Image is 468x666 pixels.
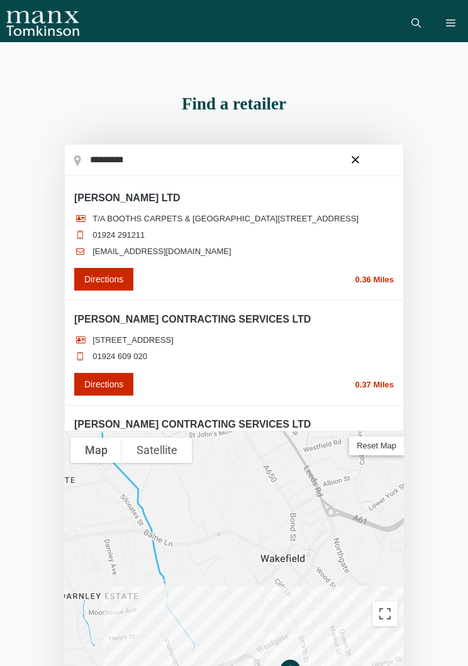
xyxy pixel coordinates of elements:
[74,373,133,396] a: Directions
[399,4,433,42] a: Open Search Bar
[74,189,394,208] h3: [PERSON_NAME] LTD
[349,436,404,455] span: Reset Map
[355,380,394,390] span: 0.37 Miles
[92,214,359,224] span: T/A BOOTHS CARPETS & [GEOGRAPHIC_DATA][STREET_ADDRESS]
[355,275,394,285] span: 0.36 Miles
[74,415,394,434] h3: [PERSON_NAME] CONTRACTING SERVICES LTD
[372,601,398,626] button: Toggle fullscreen view
[92,352,147,362] a: 01924 609 020
[92,247,231,257] a: [EMAIL_ADDRESS][DOMAIN_NAME]
[122,438,192,463] button: Show satellite imagery
[270,538,296,563] div: Your Current Location
[92,230,145,240] a: 01924 291211
[70,438,122,463] button: Show street map
[6,96,462,113] h2: Find a retailer
[6,4,79,42] img: Manx Tomkinson
[74,268,133,291] a: Directions
[92,335,174,345] span: [STREET_ADDRESS]
[74,310,394,329] h3: [PERSON_NAME] CONTRACTING SERVICES LTD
